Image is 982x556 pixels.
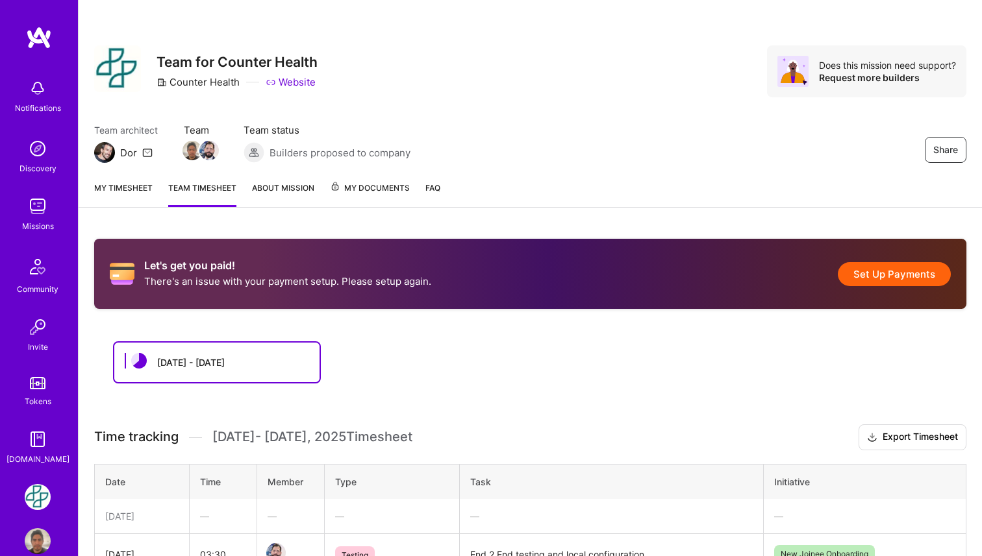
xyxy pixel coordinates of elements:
[28,340,48,354] div: Invite
[335,509,449,523] div: —
[105,509,179,523] div: [DATE]
[774,509,955,523] div: —
[30,377,45,389] img: tokens
[330,181,410,195] span: My Documents
[763,464,966,499] th: Initiative
[244,142,264,163] img: Builders proposed to company
[257,464,324,499] th: Member
[266,75,316,89] a: Website
[25,314,51,340] img: Invite
[838,262,951,286] button: Set Up Payments
[21,484,54,510] a: Counter Health: Team for Counter Health
[859,424,966,450] button: Export Timesheet
[777,56,809,87] img: Avatar
[25,394,51,408] div: Tokens
[270,146,410,160] span: Builders proposed to company
[199,141,219,160] img: Team Member Avatar
[252,181,314,207] a: About Mission
[324,464,459,499] th: Type
[184,123,218,137] span: Team
[94,429,179,445] span: Time tracking
[459,464,763,499] th: Task
[15,101,61,115] div: Notifications
[21,528,54,554] a: User Avatar
[120,146,137,160] div: Dor
[200,509,246,523] div: —
[183,141,202,160] img: Team Member Avatar
[168,181,236,207] a: Team timesheet
[244,123,410,137] span: Team status
[22,251,53,282] img: Community
[94,142,115,163] img: Team Architect
[25,193,51,219] img: teamwork
[25,528,51,554] img: User Avatar
[144,274,431,288] p: There's an issue with your payment setup. Please setup again.
[470,509,753,523] div: —
[17,282,58,296] div: Community
[19,162,57,175] div: Discovery
[330,181,410,207] a: My Documents
[144,260,431,272] h2: Let's get you paid!
[22,219,54,233] div: Missions
[26,26,52,49] img: logo
[925,137,966,163] button: Share
[201,139,218,162] a: Team Member Avatar
[189,464,257,499] th: Time
[819,59,956,71] div: Does this mission need support?
[212,429,412,445] span: [DATE] - [DATE] , 2025 Timesheet
[157,75,240,89] div: Counter Health
[94,123,158,137] span: Team architect
[6,452,69,466] div: [DOMAIN_NAME]
[933,143,958,156] span: Share
[184,139,201,162] a: Team Member Avatar
[25,426,51,452] img: guide book
[94,45,141,92] img: Company Logo
[268,509,314,523] div: —
[425,181,440,207] a: FAQ
[25,75,51,101] img: bell
[157,54,318,70] h3: Team for Counter Health
[131,353,147,369] img: status icon
[25,136,51,162] img: discovery
[867,431,877,444] i: icon Download
[25,484,51,510] img: Counter Health: Team for Counter Health
[95,464,190,499] th: Date
[142,147,153,158] i: icon Mail
[819,71,956,84] div: Request more builders
[110,261,134,286] i: icon CreditCard
[157,356,225,369] div: [DATE] - [DATE]
[157,77,167,88] i: icon CompanyGray
[94,181,153,207] a: My timesheet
